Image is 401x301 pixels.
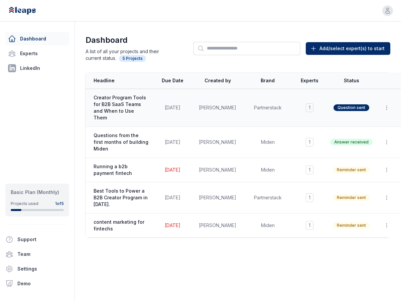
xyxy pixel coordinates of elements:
td: [PERSON_NAME] [192,89,243,127]
span: [DATE] [165,222,180,228]
span: content marketing for fintechs [94,219,148,232]
span: 1 [306,193,313,202]
th: Experts [293,73,326,89]
div: Projects used [11,201,38,206]
a: Experts [5,47,69,60]
td: Partnerstack [243,89,293,127]
span: Add/select expert(s) to start [319,45,385,52]
span: Reminder sent [333,222,370,229]
button: Add/select expert(s) to start [306,42,390,55]
span: [DATE] [165,195,180,200]
td: Miden [243,158,293,182]
td: [PERSON_NAME] [192,127,243,158]
div: Basic Plan (Monthly) [11,189,64,196]
button: Support [3,233,66,246]
span: 1 [306,166,313,174]
span: 1 [306,138,313,146]
span: Answer received [330,139,373,145]
img: Leaps [8,3,51,18]
th: Brand [243,73,293,89]
td: [PERSON_NAME] [192,213,243,238]
th: Due Date [152,73,192,89]
span: 1 [306,221,313,230]
td: Partnerstack [243,182,293,213]
div: 1 of 5 [55,201,64,206]
span: Question sent [333,104,369,111]
span: Questions from the first months of building Miden [94,132,148,152]
span: [DATE] [165,139,180,145]
td: [PERSON_NAME] [192,182,243,213]
span: 1 [306,103,313,112]
td: Miden [243,127,293,158]
span: 5 Projects [119,55,146,62]
span: [DATE] [165,105,180,110]
th: Created by [192,73,243,89]
a: Dashboard [5,32,69,45]
td: [PERSON_NAME] [192,158,243,182]
a: Settings [3,262,72,276]
span: Reminder sent [333,194,370,201]
span: Best Tools to Power a B2B Creator Program in [DATE]. [94,188,148,208]
th: Status [326,73,377,89]
span: [DATE] [165,167,180,173]
a: Team [3,247,72,261]
th: Headline [86,73,152,89]
a: Demo [3,277,72,290]
a: LinkedIn [5,62,69,75]
span: Creator Program Tools for B2B SaaS Teams and When to Use Them [94,94,148,121]
span: Running a b2b payment fintech [94,163,148,177]
td: Miden [243,213,293,238]
p: A list of all your projects and their current status. [86,48,172,62]
h1: Dashboard [86,35,172,45]
span: Reminder sent [333,167,370,173]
